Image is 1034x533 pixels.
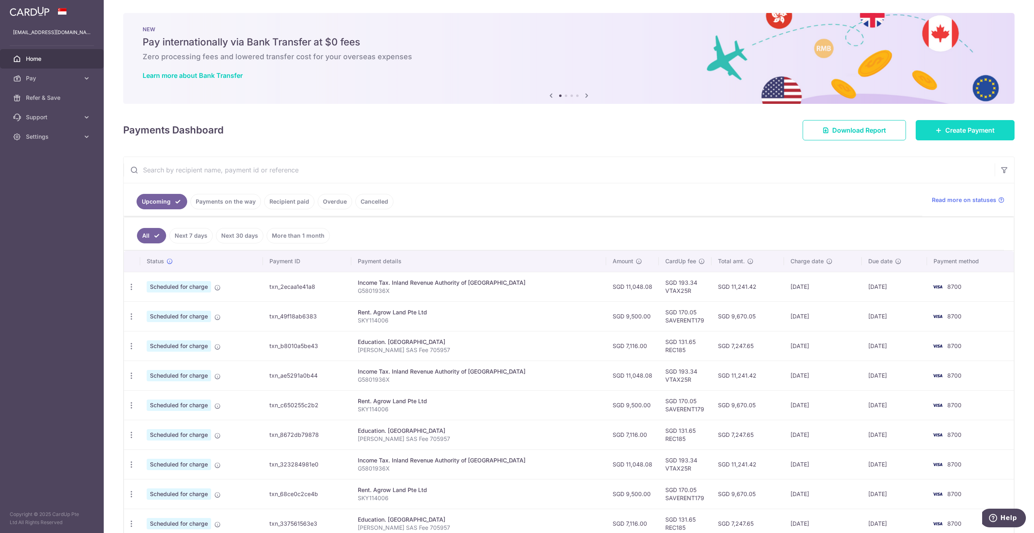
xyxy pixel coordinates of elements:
[947,461,961,468] span: 8700
[945,125,995,135] span: Create Payment
[263,251,351,272] th: Payment ID
[868,257,893,265] span: Due date
[358,456,600,464] div: Income Tax. Inland Revenue Authority of [GEOGRAPHIC_DATA]
[927,251,1014,272] th: Payment method
[665,257,696,265] span: CardUp fee
[358,346,600,354] p: [PERSON_NAME] SAS Fee 705957
[606,420,659,449] td: SGD 7,116.00
[947,283,961,290] span: 8700
[929,341,946,351] img: Bank Card
[26,133,79,141] span: Settings
[932,196,1004,204] a: Read more on statuses
[784,361,862,390] td: [DATE]
[929,312,946,321] img: Bank Card
[711,301,784,331] td: SGD 9,670.05
[147,281,211,292] span: Scheduled for charge
[659,301,711,331] td: SGD 170.05 SAVERENT179
[613,257,633,265] span: Amount
[137,228,166,243] a: All
[263,449,351,479] td: txn_323284981e0
[929,460,946,469] img: Bank Card
[143,36,995,49] h5: Pay internationally via Bank Transfer at $0 fees
[123,123,224,138] h4: Payments Dashboard
[147,429,211,441] span: Scheduled for charge
[659,361,711,390] td: SGD 193.34 VTAX25R
[929,400,946,410] img: Bank Card
[784,420,862,449] td: [DATE]
[929,489,946,499] img: Bank Card
[358,464,600,473] p: G5801936X
[147,257,164,265] span: Status
[606,361,659,390] td: SGD 11,048.08
[358,516,600,524] div: Education. [GEOGRAPHIC_DATA]
[711,272,784,301] td: SGD 11,241.42
[784,331,862,361] td: [DATE]
[147,518,211,529] span: Scheduled for charge
[358,427,600,435] div: Education. [GEOGRAPHIC_DATA]
[784,301,862,331] td: [DATE]
[358,486,600,494] div: Rent. Agrow Land Pte Ltd
[358,368,600,376] div: Income Tax. Inland Revenue Authority of [GEOGRAPHIC_DATA]
[358,494,600,502] p: SKY114006
[358,279,600,287] div: Income Tax. Inland Revenue Authority of [GEOGRAPHIC_DATA]
[711,361,784,390] td: SGD 11,241.42
[947,431,961,438] span: 8700
[790,257,824,265] span: Charge date
[982,509,1026,529] iframe: Opens a widget where you can find more information
[216,228,263,243] a: Next 30 days
[659,449,711,479] td: SGD 193.34 VTAX25R
[318,194,352,209] a: Overdue
[947,342,961,349] span: 8700
[718,257,745,265] span: Total amt.
[263,479,351,509] td: txn_68ce0c2ce4b
[784,449,862,479] td: [DATE]
[143,52,995,62] h6: Zero processing fees and lowered transfer cost for your overseas expenses
[947,520,961,527] span: 8700
[606,301,659,331] td: SGD 9,500.00
[267,228,330,243] a: More than 1 month
[711,449,784,479] td: SGD 11,241.42
[711,420,784,449] td: SGD 7,247.65
[916,120,1015,140] a: Create Payment
[862,331,927,361] td: [DATE]
[143,26,995,32] p: NEW
[659,420,711,449] td: SGD 131.65 REC185
[263,420,351,449] td: txn_8672db79878
[147,370,211,381] span: Scheduled for charge
[784,272,862,301] td: [DATE]
[862,272,927,301] td: [DATE]
[784,390,862,420] td: [DATE]
[137,194,187,209] a: Upcoming
[358,405,600,413] p: SKY114006
[358,435,600,443] p: [PERSON_NAME] SAS Fee 705957
[263,390,351,420] td: txn_c650255c2b2
[862,390,927,420] td: [DATE]
[711,331,784,361] td: SGD 7,247.65
[947,313,961,320] span: 8700
[147,459,211,470] span: Scheduled for charge
[659,390,711,420] td: SGD 170.05 SAVERENT179
[606,390,659,420] td: SGD 9,500.00
[947,490,961,497] span: 8700
[358,287,600,295] p: G5801936X
[606,479,659,509] td: SGD 9,500.00
[358,338,600,346] div: Education. [GEOGRAPHIC_DATA]
[929,430,946,440] img: Bank Card
[606,272,659,301] td: SGD 11,048.08
[929,371,946,380] img: Bank Card
[147,311,211,322] span: Scheduled for charge
[358,524,600,532] p: [PERSON_NAME] SAS Fee 705957
[862,449,927,479] td: [DATE]
[862,479,927,509] td: [DATE]
[358,397,600,405] div: Rent. Agrow Land Pte Ltd
[929,519,946,529] img: Bank Card
[929,282,946,292] img: Bank Card
[606,449,659,479] td: SGD 11,048.08
[351,251,606,272] th: Payment details
[358,316,600,325] p: SKY114006
[147,488,211,500] span: Scheduled for charge
[26,94,79,102] span: Refer & Save
[862,301,927,331] td: [DATE]
[124,157,995,183] input: Search by recipient name, payment id or reference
